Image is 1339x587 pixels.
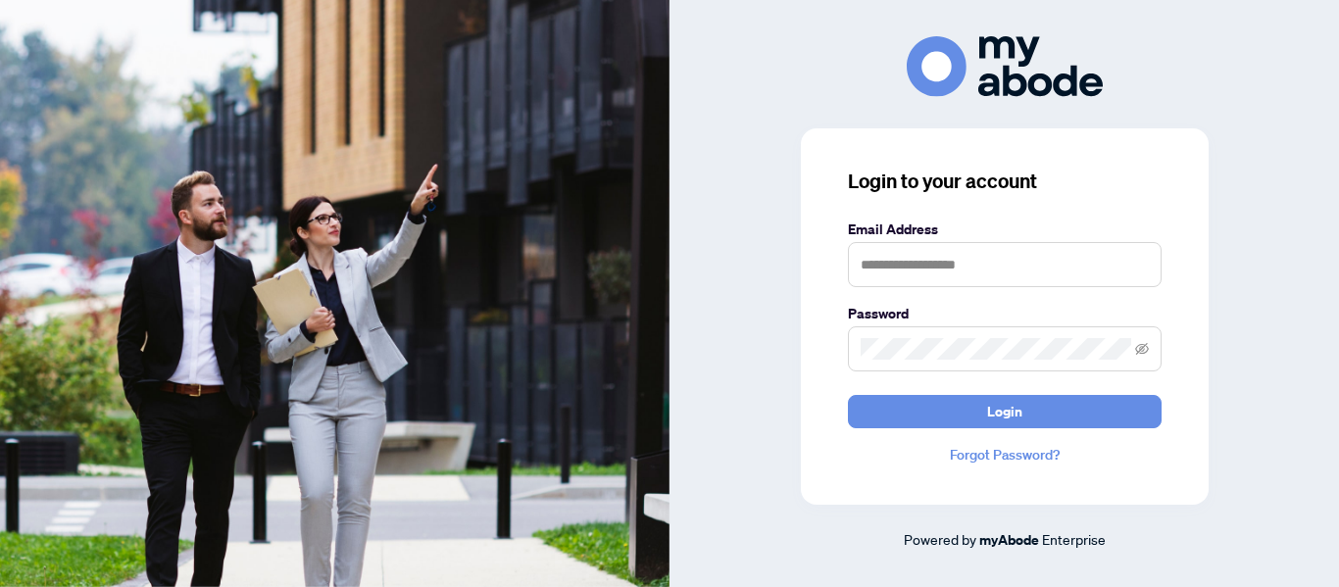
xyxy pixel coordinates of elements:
span: eye-invisible [1135,342,1149,356]
label: Email Address [848,219,1162,240]
button: Login [848,395,1162,428]
a: myAbode [979,529,1039,551]
label: Password [848,303,1162,324]
span: Powered by [904,530,976,548]
span: Enterprise [1042,530,1106,548]
h3: Login to your account [848,168,1162,195]
span: Login [987,396,1022,427]
a: Forgot Password? [848,444,1162,465]
img: ma-logo [907,36,1103,96]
